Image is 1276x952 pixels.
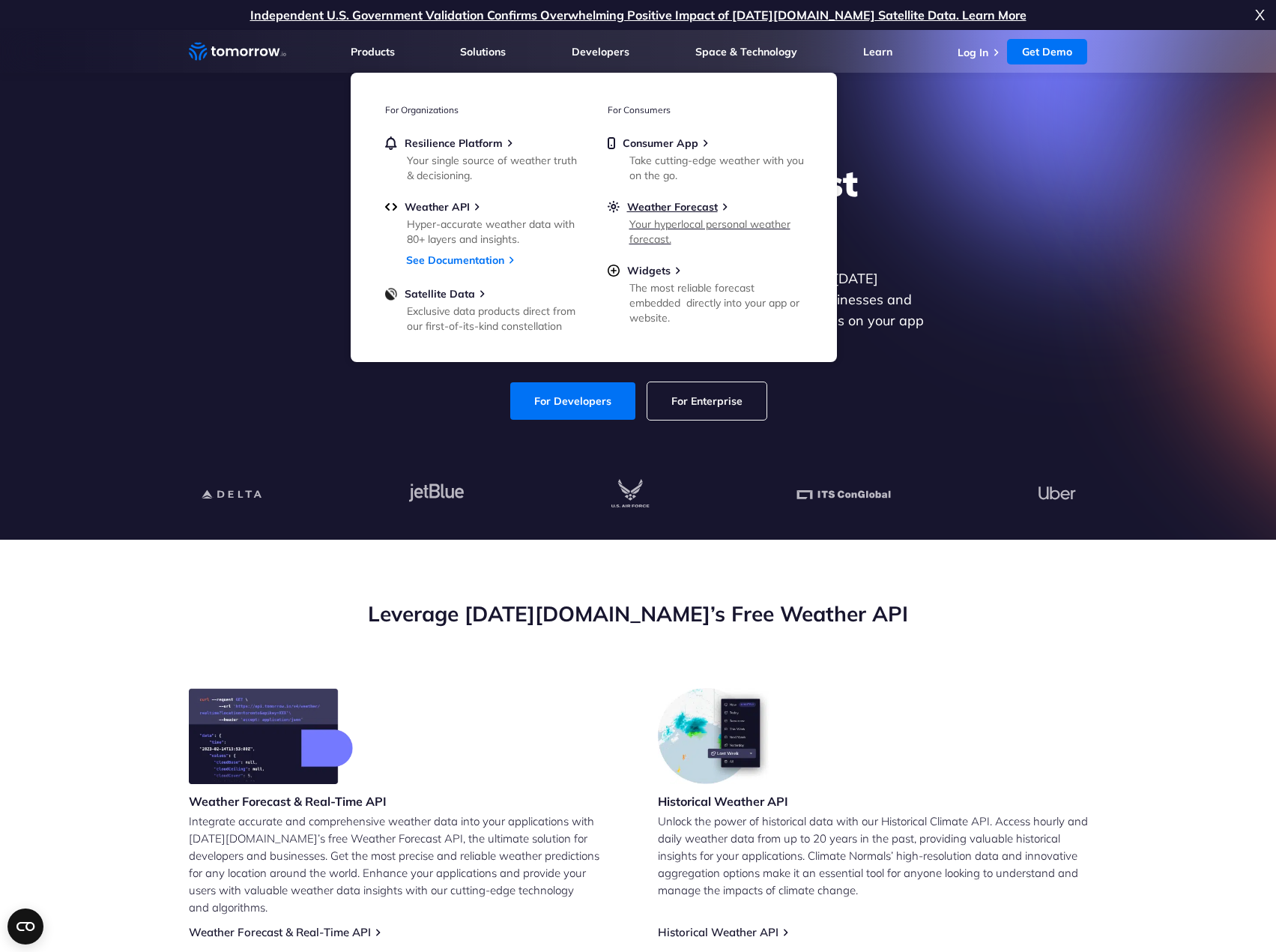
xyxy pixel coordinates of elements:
[608,136,802,180] a: Consumer AppTake cutting-edge weather with you on the go.
[460,45,506,58] a: Solutions
[658,793,788,810] h3: Historical Weather API
[608,200,802,244] a: Weather ForecastYour hyperlocal personal weather forecast.
[385,136,580,180] a: Resilience PlatformYour single source of weather truth & decisioning.
[658,813,1088,899] p: Unlock the power of historical data with our Historical Climate API. Access hourly and daily weat...
[958,46,988,59] a: Log In
[629,217,804,247] div: Your hyperlocal personal weather forecast.
[608,136,615,150] img: mobile.svg
[647,382,766,420] a: For Enterprise
[658,925,778,939] a: Historical Weather API
[351,45,395,58] a: Products
[623,136,698,150] span: Consumer App
[405,136,503,150] span: Resilience Platform
[629,280,804,325] div: The most reliable forecast embedded directly into your app or website.
[385,200,580,244] a: Weather APIHyper-accurate weather data with 80+ layers and insights.
[349,268,928,352] p: Get reliable and precise weather data through our free API. Count on [DATE][DOMAIN_NAME] for quic...
[385,104,580,115] h3: For Organizations
[250,7,1026,22] a: Independent U.S. Government Validation Confirms Overwhelming Positive Impact of [DATE][DOMAIN_NAM...
[189,40,286,63] a: Home link
[406,253,504,267] a: See Documentation
[405,200,470,214] span: Weather API
[385,287,397,301] img: satellite-data-menu.png
[7,909,43,945] button: Open CMP widget
[189,813,619,916] p: Integrate accurate and comprehensive weather data into your applications with [DATE][DOMAIN_NAME]...
[385,136,397,150] img: bell.svg
[407,217,581,247] div: Hyper-accurate weather data with 80+ layers and insights.
[189,600,1088,628] h2: Leverage [DATE][DOMAIN_NAME]’s Free Weather API
[385,287,580,331] a: Satellite DataExclusive data products direct from our first-of-its-kind constellation
[608,104,802,115] h3: For Consumers
[407,153,581,183] div: Your single source of weather truth & decisioning.
[349,160,928,250] h1: Explore the World’s Best Weather API
[405,287,475,301] span: Satellite Data
[863,45,892,58] a: Learn
[627,200,718,214] span: Weather Forecast
[189,925,371,939] a: Weather Forecast & Real-Time API
[510,382,635,420] a: For Developers
[407,304,581,334] div: Exclusive data products direct from our first-of-its-kind constellation
[608,264,802,322] a: WidgetsThe most reliable forecast embedded directly into your app or website.
[627,264,671,277] span: Widgets
[608,200,620,214] img: sun.svg
[608,264,620,277] img: plus-circle.svg
[572,45,629,58] a: Developers
[189,793,387,810] h3: Weather Forecast & Real-Time API
[385,200,397,214] img: api.svg
[695,45,797,58] a: Space & Technology
[629,153,804,183] div: Take cutting-edge weather with you on the go.
[1007,39,1087,64] a: Get Demo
